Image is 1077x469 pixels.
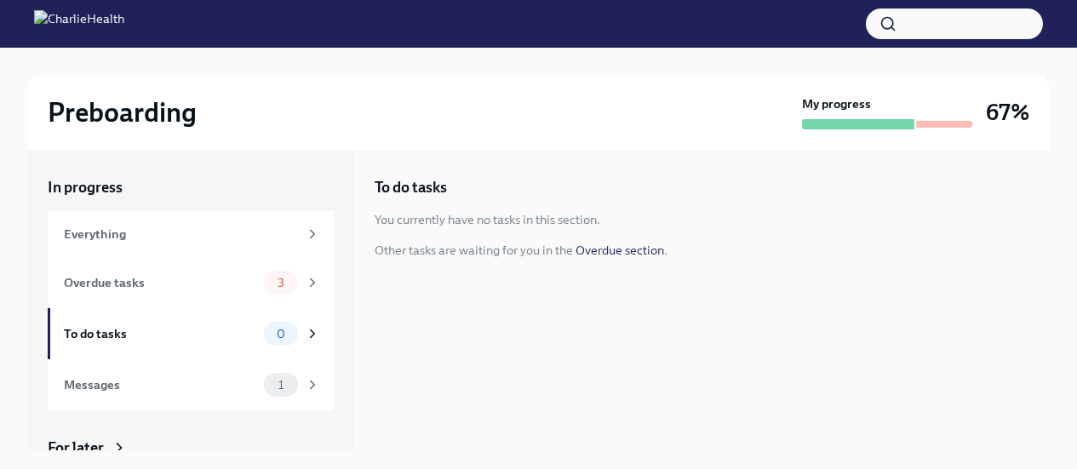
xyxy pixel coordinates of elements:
div: Messages [64,375,257,394]
div: Overdue tasks [64,273,257,292]
a: To do tasks0 [48,308,334,359]
a: In progress [48,177,334,197]
a: Everything [48,211,334,257]
div: You currently have no tasks in this section. [375,211,600,228]
a: For later [48,438,334,458]
h2: Preboarding [48,95,197,129]
h3: 67% [986,97,1029,128]
strong: My progress [802,95,871,112]
span: Other tasks are waiting for you in the [375,243,573,258]
span: . [664,243,667,258]
h5: To do tasks [375,177,447,197]
div: Everything [64,225,298,243]
a: Overdue section [576,243,664,258]
img: CharlieHealth [34,10,124,37]
span: 1 [268,379,294,392]
span: 3 [267,277,295,289]
div: For later [48,438,104,458]
span: 0 [266,328,295,340]
div: To do tasks [64,324,257,343]
a: Overdue tasks3 [48,257,334,308]
a: Messages1 [48,359,334,410]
